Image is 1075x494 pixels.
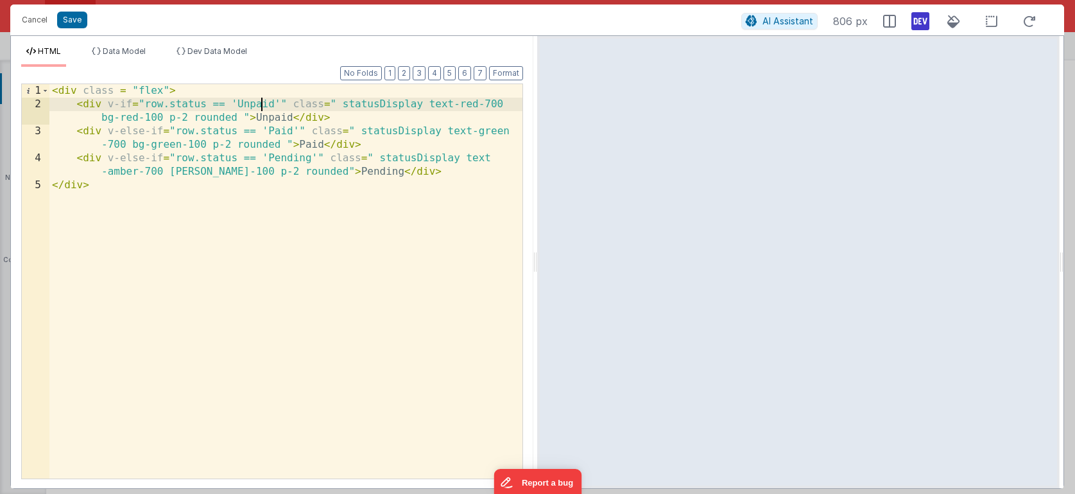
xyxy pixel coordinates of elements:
div: 3 [22,125,49,152]
button: 1 [384,66,395,80]
div: 1 [22,84,49,98]
button: 3 [413,66,426,80]
span: 806 px [833,13,868,29]
span: Data Model [103,46,146,56]
button: 6 [458,66,471,80]
button: 4 [428,66,441,80]
div: 2 [22,98,49,125]
button: 5 [443,66,456,80]
button: No Folds [340,66,382,80]
button: Format [489,66,523,80]
div: 4 [22,152,49,179]
div: 5 [22,179,49,192]
button: 7 [474,66,486,80]
span: Dev Data Model [187,46,247,56]
span: HTML [38,46,61,56]
button: Cancel [15,11,54,29]
button: AI Assistant [741,13,818,30]
button: Save [57,12,87,28]
span: AI Assistant [762,15,813,26]
button: 2 [398,66,410,80]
